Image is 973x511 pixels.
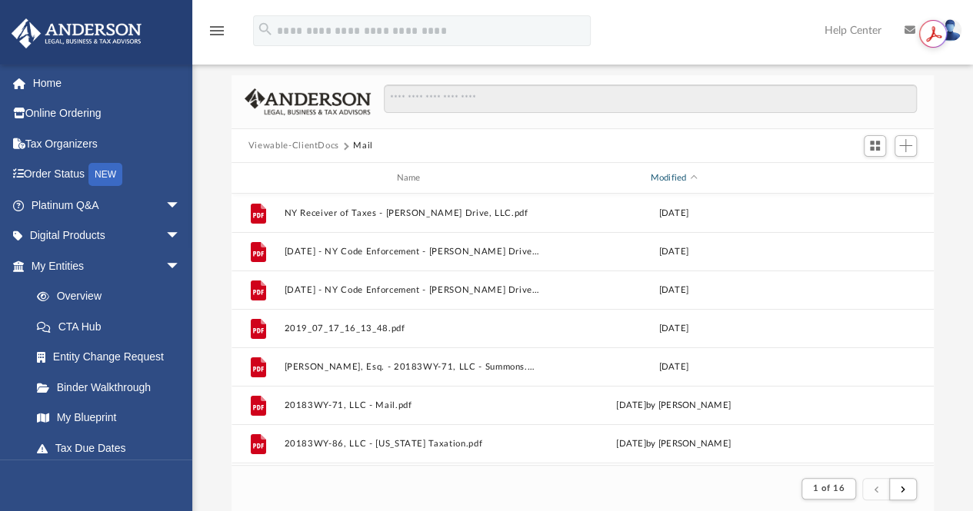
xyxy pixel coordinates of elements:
a: Order StatusNEW [11,159,204,191]
div: Modified [545,171,801,185]
div: [DATE] [546,284,801,297]
a: Binder Walkthrough [22,372,204,403]
i: menu [208,22,226,40]
div: [DATE] by [PERSON_NAME] [546,399,801,413]
button: 1 of 16 [801,478,856,499]
button: NY Receiver of Taxes - [PERSON_NAME] Drive, LLC.pdf [284,208,539,218]
button: Mail [353,139,373,153]
div: [DATE] by [PERSON_NAME] [546,437,801,451]
div: [DATE] [546,360,801,374]
img: User Pic [938,19,961,41]
span: arrow_drop_down [165,251,196,282]
button: Viewable-ClientDocs [248,139,339,153]
a: Online Ordering [11,98,204,129]
button: Add [895,135,918,157]
a: Platinum Q&Aarrow_drop_down [11,190,204,221]
button: 20183WY-86, LLC - [US_STATE] Taxation.pdf [284,439,539,449]
div: grid [232,194,934,465]
span: arrow_drop_down [165,221,196,252]
div: [DATE] [546,322,801,336]
a: Overview [22,281,204,312]
span: arrow_drop_down [165,190,196,221]
img: Anderson Advisors Platinum Portal [7,18,146,48]
span: 1 of 16 [813,484,845,493]
button: [DATE] - NY Code Enforcement - [PERSON_NAME] Drive, LLC.pdf [284,285,539,295]
div: [DATE] [546,245,801,259]
a: Home [11,68,204,98]
div: NEW [88,163,122,186]
input: Search files and folders [384,85,917,114]
a: Digital Productsarrow_drop_down [11,221,204,251]
a: Tax Organizers [11,128,204,159]
div: Name [283,171,538,185]
a: My Blueprint [22,403,196,433]
button: [DATE] - NY Code Enforcement - [PERSON_NAME] Drive, LLC.pdf [284,247,539,257]
div: id [238,171,277,185]
a: CTA Hub [22,311,204,342]
button: [PERSON_NAME], Esq. - 20183WY-71, LLC - Summons.pdf [284,362,539,372]
button: 2019_07_17_16_13_48.pdf [284,324,539,333]
a: Entity Change Request [22,342,204,373]
a: My Entitiesarrow_drop_down [11,251,204,281]
button: Switch to Grid View [864,135,887,157]
a: menu [208,29,226,40]
a: Tax Due Dates [22,433,204,463]
button: 20183WY-71, LLC - Mail.pdf [284,400,539,410]
i: search [257,21,274,38]
div: id [808,171,915,185]
div: [DATE] [546,207,801,221]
